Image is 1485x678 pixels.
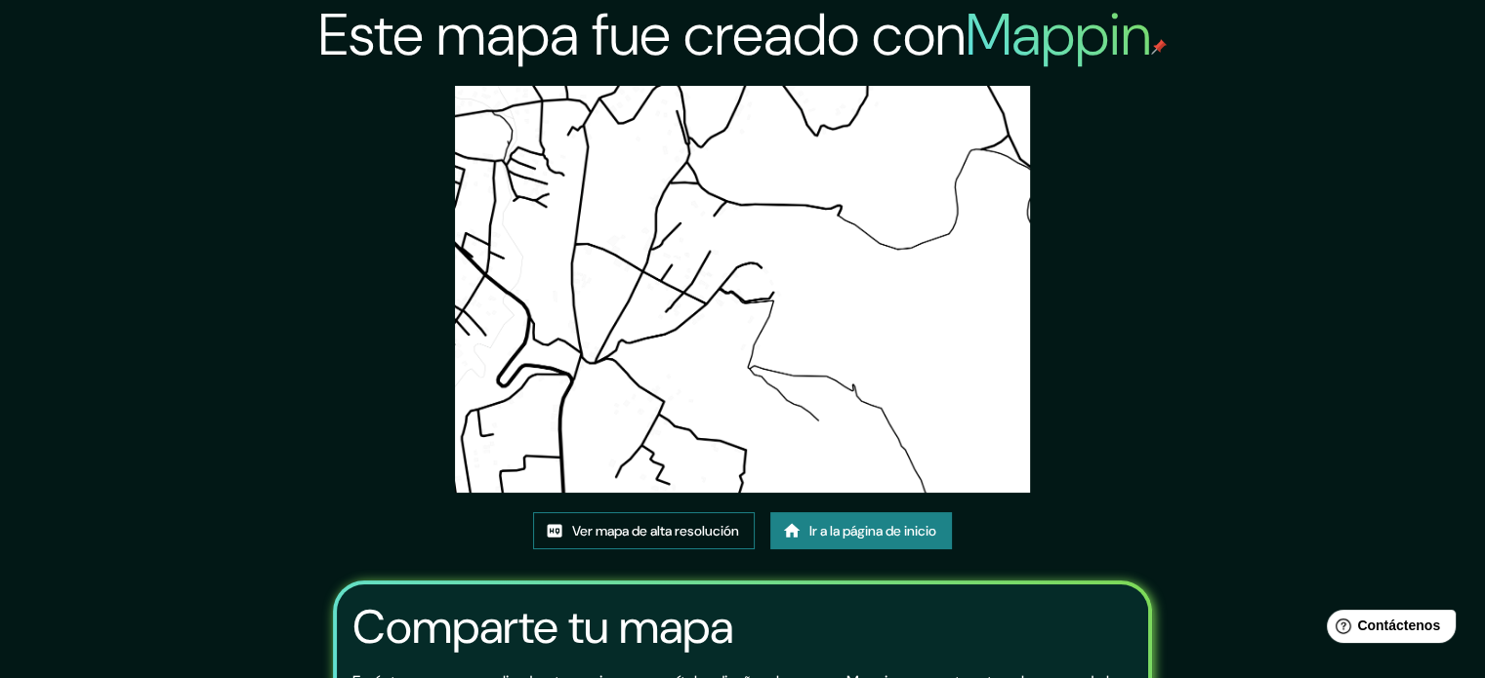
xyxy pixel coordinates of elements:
img: pin de mapeo [1151,39,1167,55]
font: Ver mapa de alta resolución [572,522,739,539]
a: Ir a la página de inicio [770,512,952,549]
font: Ir a la página de inicio [809,522,936,539]
img: created-map [455,86,1031,493]
a: Ver mapa de alta resolución [533,512,755,549]
font: Comparte tu mapa [352,596,733,658]
iframe: Lanzador de widgets de ayuda [1311,602,1464,657]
